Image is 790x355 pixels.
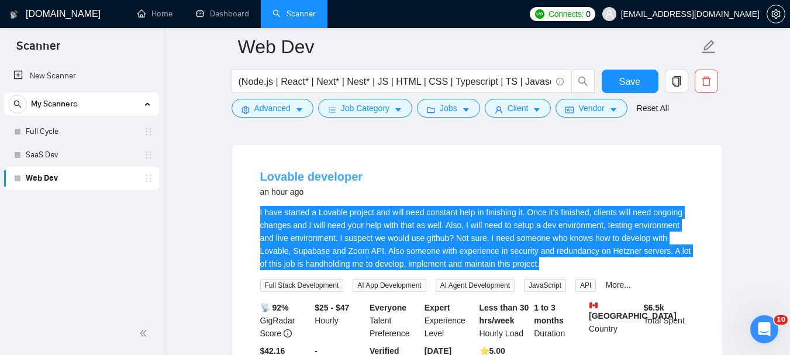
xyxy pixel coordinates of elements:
[254,102,291,115] span: Advanced
[144,150,153,160] span: holder
[8,95,27,113] button: search
[695,70,718,93] button: delete
[589,301,677,320] b: [GEOGRAPHIC_DATA]
[417,99,480,118] button: folderJobscaret-down
[26,143,137,167] a: SaaS Dev
[31,92,77,116] span: My Scanners
[485,99,551,118] button: userClientcaret-down
[425,303,450,312] b: Expert
[586,8,591,20] span: 0
[609,105,617,114] span: caret-down
[260,170,363,183] a: Lovable developer
[637,102,669,115] a: Reset All
[13,64,150,88] a: New Scanner
[565,105,574,114] span: idcard
[644,303,664,312] b: $ 6.5k
[137,9,173,19] a: homeHome
[144,174,153,183] span: holder
[774,315,788,325] span: 10
[7,37,70,62] span: Scanner
[589,301,598,309] img: 🇨🇦
[422,301,477,340] div: Experience Level
[10,5,18,24] img: logo
[394,105,402,114] span: caret-down
[239,74,551,89] input: Search Freelance Jobs...
[533,105,541,114] span: caret-down
[370,303,406,312] b: Everyone
[556,78,564,85] span: info-circle
[605,280,631,289] a: More...
[508,102,529,115] span: Client
[242,105,250,114] span: setting
[9,100,26,108] span: search
[26,167,137,190] a: Web Dev
[260,279,344,292] span: Full Stack Development
[695,76,717,87] span: delete
[572,76,594,87] span: search
[284,329,292,337] span: info-circle
[477,301,532,340] div: Hourly Load
[750,315,778,343] iframe: Intercom live chat
[260,206,694,270] div: I have started a Lovable project and will need constant help in finishing it. Once it's finished,...
[4,64,159,88] li: New Scanner
[532,301,587,340] div: Duration
[196,9,249,19] a: dashboardDashboard
[701,39,716,54] span: edit
[4,92,159,190] li: My Scanners
[353,279,426,292] span: AI App Development
[440,102,457,115] span: Jobs
[767,9,785,19] a: setting
[341,102,389,115] span: Job Category
[462,105,470,114] span: caret-down
[619,74,640,89] span: Save
[602,70,658,93] button: Save
[665,76,688,87] span: copy
[26,120,137,143] a: Full Cycle
[605,10,613,18] span: user
[578,102,604,115] span: Vendor
[495,105,503,114] span: user
[534,303,564,325] b: 1 to 3 months
[436,279,515,292] span: AI Agent Development
[144,127,153,136] span: holder
[318,99,412,118] button: barsJob Categorycaret-down
[587,301,641,340] div: Country
[272,9,316,19] a: searchScanner
[312,301,367,340] div: Hourly
[258,301,313,340] div: GigRadar Score
[524,279,566,292] span: JavaScript
[535,9,544,19] img: upwork-logo.png
[575,279,596,292] span: API
[238,32,699,61] input: Scanner name...
[295,105,303,114] span: caret-down
[260,303,289,312] b: 📡 92%
[641,301,696,340] div: Total Spent
[139,328,151,339] span: double-left
[665,70,688,93] button: copy
[367,301,422,340] div: Talent Preference
[315,303,349,312] b: $25 - $47
[479,303,529,325] b: Less than 30 hrs/week
[427,105,435,114] span: folder
[260,185,363,199] div: an hour ago
[328,105,336,114] span: bars
[232,99,313,118] button: settingAdvancedcaret-down
[571,70,595,93] button: search
[767,5,785,23] button: setting
[556,99,627,118] button: idcardVendorcaret-down
[548,8,584,20] span: Connects:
